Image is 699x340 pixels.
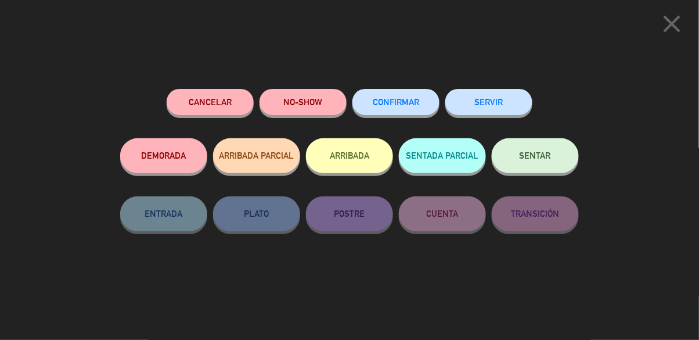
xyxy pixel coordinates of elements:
[352,89,439,115] button: CONFIRMAR
[492,138,579,173] button: SENTAR
[213,138,300,173] button: ARRIBADA PARCIAL
[306,138,393,173] button: ARRIBADA
[167,89,254,115] button: Cancelar
[399,196,486,231] button: CUENTA
[306,196,393,231] button: POSTRE
[219,151,294,160] span: ARRIBADA PARCIAL
[399,138,486,173] button: SENTADA PARCIAL
[213,196,300,231] button: PLATO
[445,89,532,115] button: SERVIR
[120,196,207,231] button: ENTRADA
[260,89,347,115] button: NO-SHOW
[120,138,207,173] button: DEMORADA
[658,9,687,38] i: close
[520,151,551,160] span: SENTAR
[373,97,419,107] span: CONFIRMAR
[492,196,579,231] button: TRANSICIÓN
[654,9,690,43] button: close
